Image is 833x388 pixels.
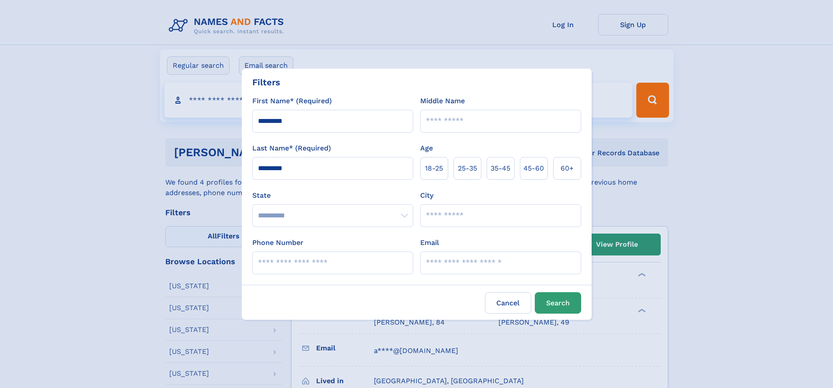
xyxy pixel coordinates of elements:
[561,163,574,174] span: 60+
[420,238,439,248] label: Email
[535,292,581,314] button: Search
[420,96,465,106] label: Middle Name
[420,143,433,154] label: Age
[523,163,544,174] span: 45‑60
[420,190,433,201] label: City
[252,76,280,89] div: Filters
[252,143,331,154] label: Last Name* (Required)
[425,163,443,174] span: 18‑25
[458,163,477,174] span: 25‑35
[252,190,413,201] label: State
[252,96,332,106] label: First Name* (Required)
[252,238,303,248] label: Phone Number
[491,163,510,174] span: 35‑45
[485,292,531,314] label: Cancel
